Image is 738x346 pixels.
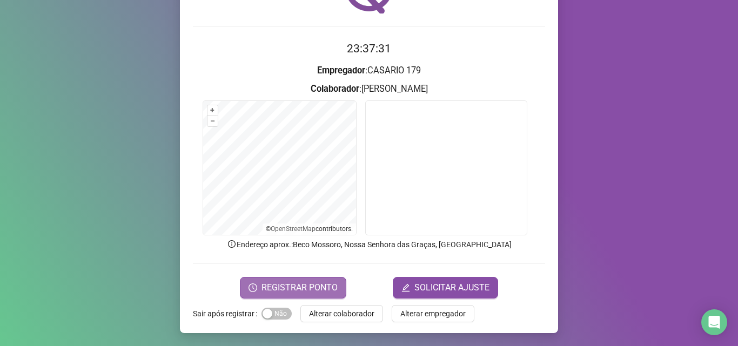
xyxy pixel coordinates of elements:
strong: Empregador [317,65,365,76]
button: + [207,105,218,116]
span: Alterar empregador [400,308,466,320]
p: Endereço aprox. : Beco Mossoro, Nossa Senhora das Graças, [GEOGRAPHIC_DATA] [193,239,545,250]
button: Alterar empregador [392,305,474,322]
strong: Colaborador [311,84,359,94]
span: SOLICITAR AJUSTE [414,281,489,294]
button: Alterar colaborador [300,305,383,322]
h3: : CASARIO 179 [193,64,545,78]
span: Alterar colaborador [309,308,374,320]
span: info-circle [227,239,237,249]
a: OpenStreetMap [271,225,316,233]
span: edit [401,283,410,292]
span: clock-circle [249,283,257,292]
li: © contributors. [266,225,353,233]
h3: : [PERSON_NAME] [193,82,545,96]
label: Sair após registrar [193,305,261,322]
time: 23:37:31 [347,42,391,55]
button: editSOLICITAR AJUSTE [393,277,498,298]
button: REGISTRAR PONTO [240,277,346,298]
button: – [207,116,218,126]
div: Open Intercom Messenger [701,309,727,335]
span: REGISTRAR PONTO [261,281,338,294]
